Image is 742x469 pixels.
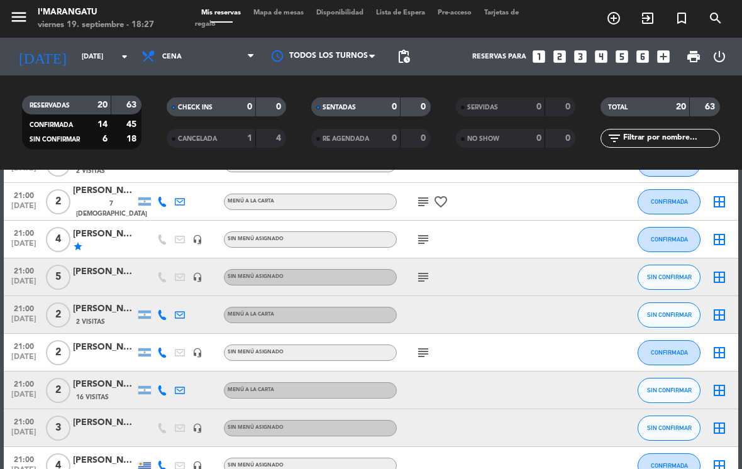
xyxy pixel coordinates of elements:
i: border_all [712,270,727,285]
span: CONFIRMADA [30,122,73,128]
i: filter_list [607,131,622,146]
div: viernes 19. septiembre - 18:27 [38,19,154,31]
span: RE AGENDADA [323,136,369,142]
span: Disponibilidad [310,9,370,16]
strong: 1 [247,134,252,143]
span: [DATE] [8,390,40,405]
span: 21:00 [8,414,40,428]
i: subject [416,345,431,360]
strong: 6 [102,135,108,143]
div: [PERSON_NAME] [73,227,136,241]
span: TOTAL [608,104,628,111]
span: CHECK INS [178,104,213,111]
span: SIN CONFIRMAR [647,311,692,318]
span: Pre-acceso [431,9,478,16]
i: looks_two [551,48,568,65]
i: looks_5 [614,48,630,65]
strong: 0 [421,102,428,111]
strong: 63 [126,101,139,109]
span: CANCELADA [178,136,217,142]
span: SIN CONFIRMAR [647,387,692,394]
i: border_all [712,194,727,209]
div: [PERSON_NAME] [73,416,136,430]
i: subject [416,194,431,209]
span: [DATE] [8,164,40,179]
span: SIN CONFIRMAR [30,136,80,143]
span: BUSCAR [699,8,733,29]
span: SIN CONFIRMAR [647,424,692,431]
span: 3 [46,416,70,441]
span: 21:00 [8,376,40,390]
i: border_all [712,345,727,360]
strong: 0 [421,134,428,143]
div: [PERSON_NAME] [73,453,136,468]
i: add_box [655,48,672,65]
span: Sin menú asignado [228,274,284,279]
strong: 0 [565,134,573,143]
span: [DATE] [8,202,40,216]
span: 2 [46,340,70,365]
i: star [73,241,83,251]
span: RESERVAR MESA [597,8,631,29]
span: SENTADAS [323,104,356,111]
span: 21:00 [8,263,40,277]
i: looks_6 [634,48,651,65]
i: exit_to_app [640,11,655,26]
i: search [708,11,723,26]
span: 21:00 [8,301,40,315]
strong: 0 [247,102,252,111]
span: CONFIRMADA [651,349,688,356]
i: looks_4 [593,48,609,65]
span: Sin menú asignado [228,236,284,241]
input: Filtrar por nombre... [622,131,719,145]
strong: 0 [392,102,397,111]
span: 7 [DEMOGRAPHIC_DATA] [76,199,147,219]
div: [PERSON_NAME] [73,265,136,279]
span: MENÚ A LA CARTA [228,387,274,392]
span: 2 [46,378,70,403]
span: 4 [46,227,70,252]
strong: 14 [97,120,108,129]
i: turned_in_not [674,11,689,26]
span: 21:00 [8,225,40,240]
strong: 0 [276,102,284,111]
span: pending_actions [396,49,411,64]
strong: 63 [705,102,717,111]
i: headset_mic [192,423,202,433]
strong: 20 [676,102,686,111]
strong: 0 [536,134,541,143]
span: Mapa de mesas [247,9,310,16]
span: 2 [46,302,70,328]
i: headset_mic [192,348,202,358]
span: [DATE] [8,240,40,254]
span: Mis reservas [195,9,247,16]
span: 2 Visitas [76,317,105,327]
i: border_all [712,307,727,323]
strong: 45 [126,120,139,129]
span: 21:00 [8,451,40,466]
i: add_circle_outline [606,11,621,26]
span: 16 Visitas [76,392,109,402]
div: I'marangatu [38,6,154,19]
span: WALK IN [631,8,665,29]
span: RESERVADAS [30,102,70,109]
div: [PERSON_NAME] [73,377,136,392]
i: looks_3 [572,48,589,65]
span: Sin menú asignado [228,463,284,468]
span: 2 [46,189,70,214]
span: MENÚ A LA CARTA [228,199,274,204]
span: Sin menú asignado [228,350,284,355]
span: 21:00 [8,187,40,202]
div: LOG OUT [707,38,733,75]
strong: 0 [536,102,541,111]
strong: 4 [276,134,284,143]
span: SIN CONFIRMAR [647,273,692,280]
div: [PERSON_NAME] [73,340,136,355]
span: 5 [46,265,70,290]
i: headset_mic [192,272,202,282]
div: [PERSON_NAME] [73,184,136,198]
i: arrow_drop_down [117,49,132,64]
strong: 0 [392,134,397,143]
span: [DATE] [8,428,40,443]
i: looks_one [531,48,547,65]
